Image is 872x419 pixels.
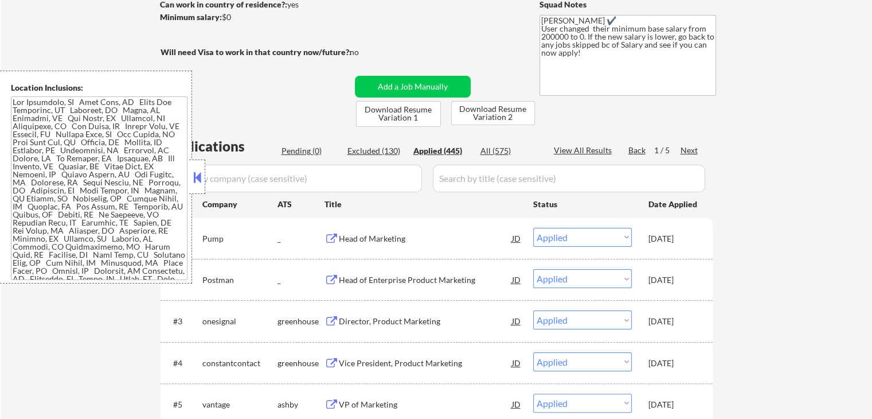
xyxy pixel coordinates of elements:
div: Excluded (130) [347,145,405,157]
div: _ [277,233,324,245]
div: Pending (0) [281,145,339,157]
div: JD [511,269,522,290]
div: VP of Marketing [339,399,512,410]
div: #4 [173,358,193,369]
div: Applied (445) [413,145,471,157]
div: [DATE] [648,399,699,410]
div: constantcontact [202,358,277,369]
div: Vice President, Product Marketing [339,358,512,369]
div: $0 [160,11,351,23]
div: _ [277,274,324,286]
div: greenhouse [277,316,324,327]
div: All (575) [480,145,538,157]
div: vantage [202,399,277,410]
div: no [350,46,382,58]
strong: Will need Visa to work in that country now/future?: [161,47,351,57]
button: Download Resume Variation 1 [356,101,441,127]
div: ashby [277,399,324,410]
div: onesignal [202,316,277,327]
div: #3 [173,316,193,327]
div: Status [533,193,632,214]
div: #5 [173,399,193,410]
div: Head of Marketing [339,233,512,245]
div: View All Results [554,145,615,156]
div: [DATE] [648,274,699,286]
div: Company [202,199,277,210]
div: Next [681,145,699,156]
div: Postman [202,274,277,286]
div: Head of Enterprise Product Marketing [339,274,512,286]
div: JD [511,394,522,414]
div: Applications [164,139,277,153]
input: Search by title (case sensitive) [433,165,705,192]
div: Location Inclusions: [11,82,187,94]
div: Back [628,145,647,156]
div: Date Applied [648,199,699,210]
strong: Minimum salary: [160,12,222,22]
div: JD [511,352,522,373]
input: Search by company (case sensitive) [164,165,422,192]
div: [DATE] [648,233,699,245]
div: Title [324,199,522,210]
div: ATS [277,199,324,210]
div: [DATE] [648,316,699,327]
div: JD [511,311,522,331]
div: [DATE] [648,358,699,369]
div: 1 / 5 [654,145,681,156]
button: Download Resume Variation 2 [451,101,535,125]
div: JD [511,228,522,249]
button: Add a Job Manually [355,76,471,98]
div: Director, Product Marketing [339,316,512,327]
div: Pump [202,233,277,245]
div: greenhouse [277,358,324,369]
